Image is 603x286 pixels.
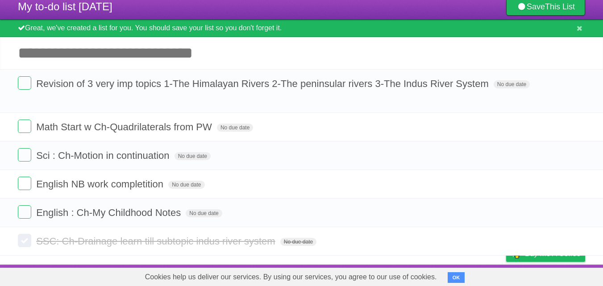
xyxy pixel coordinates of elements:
span: Math Start w Ch-Quadrilaterals from PW [36,121,214,133]
label: Done [18,148,31,162]
label: Done [18,177,31,190]
span: No due date [186,209,222,217]
span: No due date [168,181,204,189]
label: Done [18,234,31,247]
span: No due date [494,80,530,88]
label: Done [18,76,31,90]
a: Suggest a feature [529,267,585,284]
span: Buy me a coffee [525,246,581,261]
span: Cookies help us deliver our services. By using our services, you agree to our use of cookies. [136,268,446,286]
span: English : Ch-My Childhood Notes [36,207,183,218]
a: Developers [417,267,453,284]
a: Privacy [495,267,518,284]
span: No due date [280,238,316,246]
label: Done [18,120,31,133]
button: OK [448,272,465,283]
span: Revision of 3 very imp topics 1-The Himalayan Rivers 2-The peninsular rivers 3-The Indus River Sy... [36,78,491,89]
b: This List [545,2,575,11]
span: No due date [217,124,253,132]
a: Terms [464,267,484,284]
a: About [387,267,406,284]
span: No due date [175,152,211,160]
span: Sci : Ch-Motion in continuation [36,150,171,161]
span: English NB work completition [36,178,166,190]
span: SSC: Ch-Drainage learn till subtopic indus river system [36,236,278,247]
label: Done [18,205,31,219]
span: My to-do list [DATE] [18,0,112,12]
